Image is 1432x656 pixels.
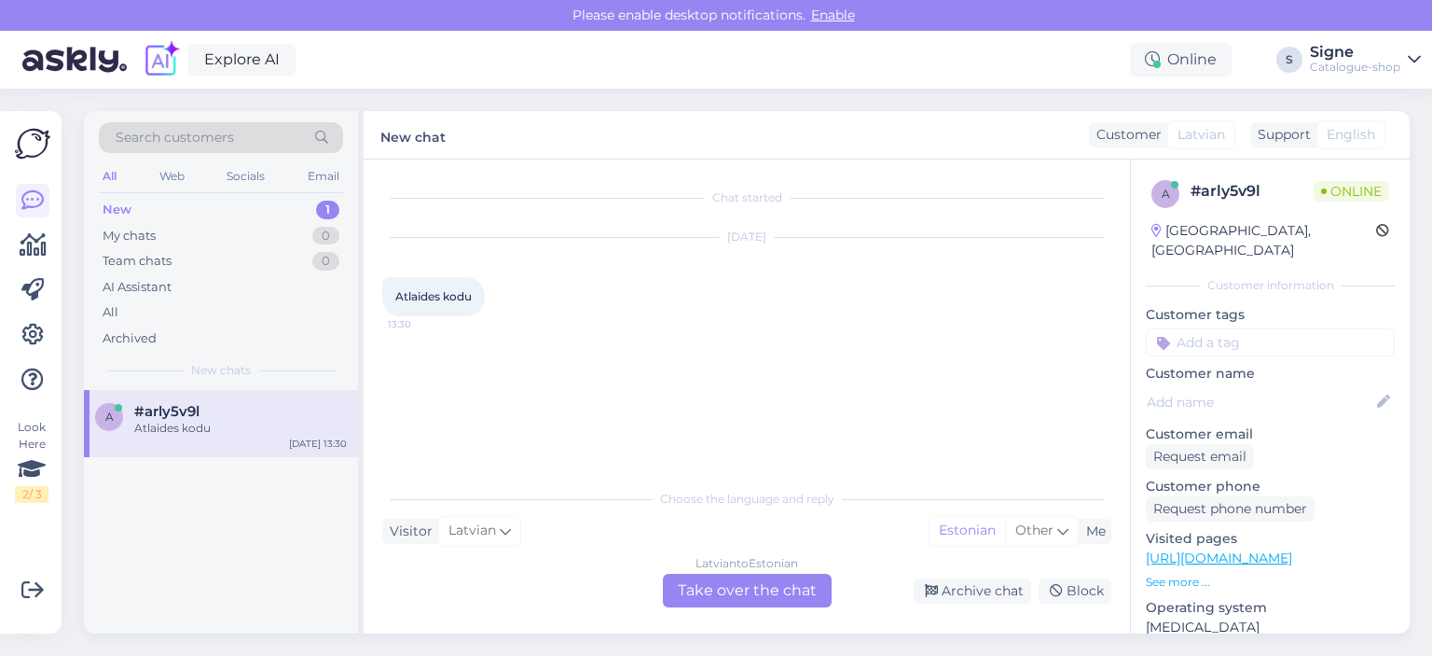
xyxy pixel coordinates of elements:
div: Look Here [15,419,48,503]
img: explore-ai [142,40,181,79]
span: New chats [191,362,251,379]
p: Customer name [1146,364,1395,384]
span: English [1327,125,1375,145]
label: New chat [380,122,446,147]
input: Add name [1147,392,1373,412]
div: Email [304,164,343,188]
div: AI Assistant [103,278,172,297]
div: New [103,201,131,219]
div: Web [156,164,188,188]
div: Signe [1310,45,1400,60]
span: #arly5v9l [134,403,200,420]
div: 1 [316,201,339,219]
p: Visited pages [1146,529,1395,549]
span: Search customers [116,128,234,147]
div: # arly5v9l [1191,180,1314,202]
div: Take over the chat [663,574,832,607]
div: Me [1079,522,1106,541]
div: Customer information [1146,277,1395,294]
div: Request phone number [1146,496,1315,522]
div: Visitor [382,522,433,541]
span: Latvian [1177,125,1225,145]
span: Online [1314,181,1389,202]
span: a [1162,187,1170,201]
div: [DATE] [382,229,1111,245]
div: Archived [103,329,157,348]
a: Explore AI [188,44,296,76]
p: Operating system [1146,598,1395,618]
div: Online [1130,43,1232,77]
span: Enable [805,7,861,23]
div: Catalogue-shop [1310,60,1400,75]
div: My chats [103,227,156,245]
div: Chat started [382,189,1111,206]
p: [MEDICAL_DATA] [1146,618,1395,637]
img: Askly Logo [15,126,50,161]
div: 0 [312,227,339,245]
div: Team chats [103,252,172,271]
span: a [105,410,114,424]
div: All [103,303,118,322]
p: See more ... [1146,574,1395,591]
div: All [99,164,120,188]
div: Block [1039,579,1111,604]
div: Support [1250,125,1311,145]
div: Archive chat [914,579,1031,604]
div: Estonian [929,517,1005,545]
div: Latvian to Estonian [695,555,798,572]
p: Customer phone [1146,477,1395,496]
span: Atlaides kodu [395,289,472,303]
span: Latvian [448,521,496,541]
div: Choose the language and reply [382,491,1111,508]
div: Request email [1146,444,1254,469]
div: Atlaides kodu [134,420,347,437]
span: 13:30 [388,317,458,331]
a: [URL][DOMAIN_NAME] [1146,550,1292,566]
p: Customer tags [1146,305,1395,325]
div: Customer [1089,125,1162,145]
div: Socials [223,164,268,188]
div: S [1276,47,1302,73]
div: [DATE] 13:30 [289,437,347,451]
input: Add a tag [1146,328,1395,356]
div: 2 / 3 [15,486,48,503]
a: SigneCatalogue-shop [1310,45,1421,75]
div: [GEOGRAPHIC_DATA], [GEOGRAPHIC_DATA] [1151,221,1376,260]
span: Other [1015,522,1053,538]
p: Customer email [1146,425,1395,444]
div: 0 [312,252,339,271]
